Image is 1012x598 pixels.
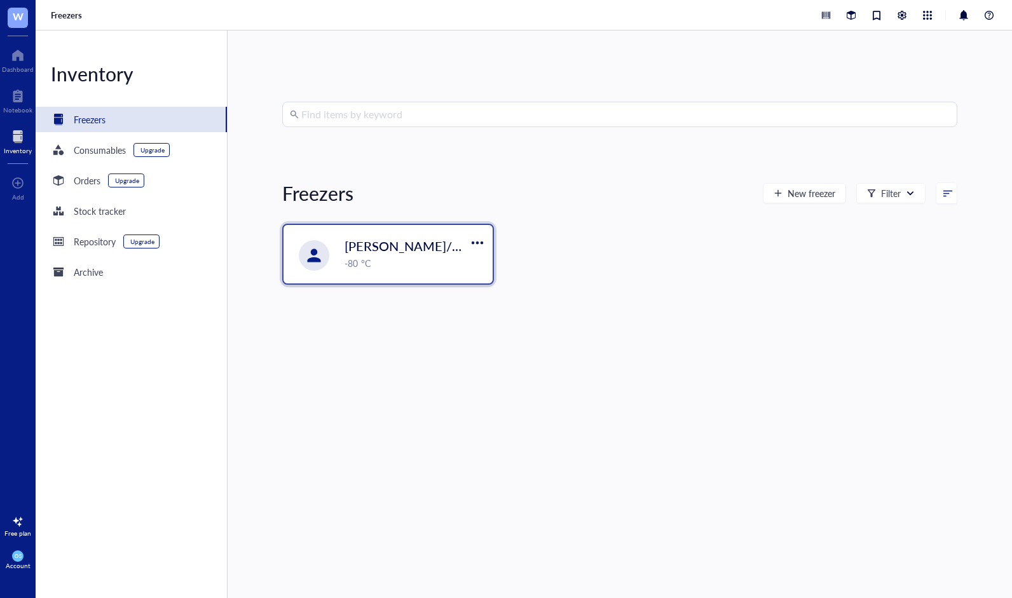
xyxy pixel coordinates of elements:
a: Archive [36,259,227,285]
div: Freezers [74,112,106,126]
a: Freezers [36,107,227,132]
div: Dashboard [2,65,34,73]
div: Account [6,562,31,569]
div: Upgrade [140,146,165,154]
div: Stock tracker [74,204,126,218]
div: Upgrade [130,238,154,245]
span: OS [15,553,21,559]
div: Notebook [3,106,32,114]
div: Inventory [36,61,227,86]
span: New freezer [788,188,835,198]
a: RepositoryUpgrade [36,229,227,254]
a: OrdersUpgrade [36,168,227,193]
div: -80 °C [345,256,485,270]
a: Stock tracker [36,198,227,224]
div: Free plan [4,529,31,537]
a: ConsumablesUpgrade [36,137,227,163]
a: Inventory [4,126,32,154]
div: Inventory [4,147,32,154]
div: Upgrade [115,177,139,184]
div: Filter [881,186,901,200]
a: Dashboard [2,45,34,73]
div: Orders [74,173,100,187]
a: Notebook [3,86,32,114]
button: New freezer [763,183,846,203]
div: Consumables [74,143,126,157]
div: Add [12,193,24,201]
div: Repository [74,234,116,248]
a: Freezers [51,10,85,21]
span: W [13,8,24,24]
div: Freezers [282,180,353,206]
span: [PERSON_NAME]/[PERSON_NAME] [345,237,554,255]
div: Archive [74,265,103,279]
